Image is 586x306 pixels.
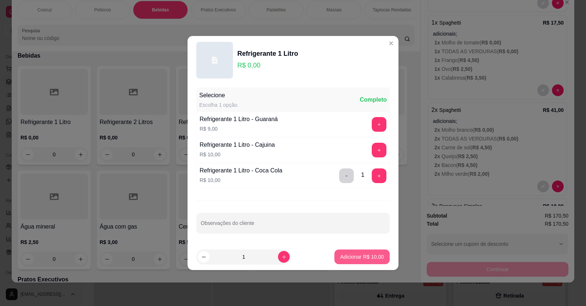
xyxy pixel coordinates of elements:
div: Refrigerante 1 Litro - Guaraná [200,115,278,124]
button: Close [385,37,397,49]
button: add [372,168,386,183]
button: delete [339,168,354,183]
div: Escolha 1 opção. [199,101,238,109]
button: Adicionar R$ 10,00 [334,249,390,264]
p: Adicionar R$ 10,00 [340,253,384,261]
div: Refrigerante 1 Litro - Coca Cola [200,166,282,175]
button: decrease-product-quantity [198,251,209,263]
div: Refrigerante 1 Litro - Cajuina [200,141,275,149]
button: increase-product-quantity [278,251,290,263]
input: Observações do cliente [201,222,385,230]
div: Refrigerante 1 Litro [237,48,298,59]
div: Selecione [199,91,238,100]
button: add [372,117,386,132]
p: R$ 10,00 [200,151,275,158]
div: 1 [361,171,364,179]
button: add [372,143,386,157]
p: R$ 10,00 [200,176,282,184]
p: R$ 9,00 [200,125,278,132]
div: Completo [360,95,387,104]
p: R$ 0,00 [237,60,298,70]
